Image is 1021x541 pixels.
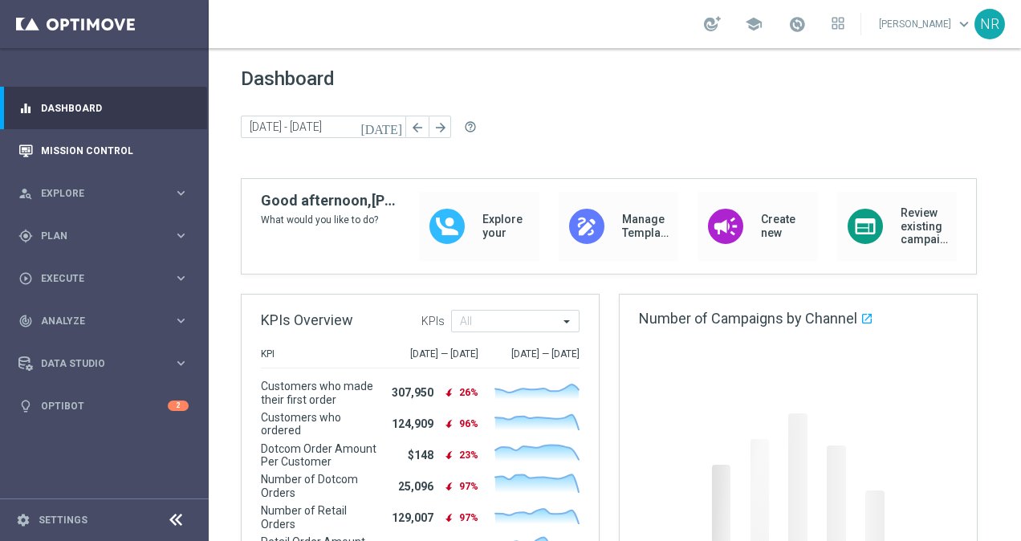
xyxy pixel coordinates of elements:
button: person_search Explore keyboard_arrow_right [18,187,189,200]
span: Data Studio [41,359,173,368]
i: keyboard_arrow_right [173,270,189,286]
a: Settings [39,515,87,525]
div: Plan [18,229,173,243]
i: keyboard_arrow_right [173,356,189,371]
button: track_changes Analyze keyboard_arrow_right [18,315,189,327]
i: lightbulb [18,399,33,413]
button: Mission Control [18,144,189,157]
div: NR [974,9,1005,39]
i: play_circle_outline [18,271,33,286]
span: school [745,15,763,33]
div: Execute [18,271,173,286]
i: track_changes [18,314,33,328]
i: settings [16,513,31,527]
i: keyboard_arrow_right [173,185,189,201]
a: Mission Control [41,129,189,172]
span: keyboard_arrow_down [955,15,973,33]
i: gps_fixed [18,229,33,243]
button: Data Studio keyboard_arrow_right [18,357,189,370]
div: Data Studio [18,356,173,371]
div: Dashboard [18,87,189,129]
div: Analyze [18,314,173,328]
span: Plan [41,231,173,241]
button: lightbulb Optibot 2 [18,400,189,413]
div: Explore [18,186,173,201]
i: keyboard_arrow_right [173,313,189,328]
span: Execute [41,274,173,283]
span: Analyze [41,316,173,326]
div: 2 [168,401,189,411]
a: [PERSON_NAME]keyboard_arrow_down [877,12,974,36]
button: play_circle_outline Execute keyboard_arrow_right [18,272,189,285]
div: Mission Control [18,129,189,172]
button: equalizer Dashboard [18,102,189,115]
i: person_search [18,186,33,201]
span: Explore [41,189,173,198]
div: Optibot [18,384,189,427]
button: gps_fixed Plan keyboard_arrow_right [18,230,189,242]
a: Optibot [41,384,168,427]
i: keyboard_arrow_right [173,228,189,243]
i: equalizer [18,101,33,116]
a: Dashboard [41,87,189,129]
